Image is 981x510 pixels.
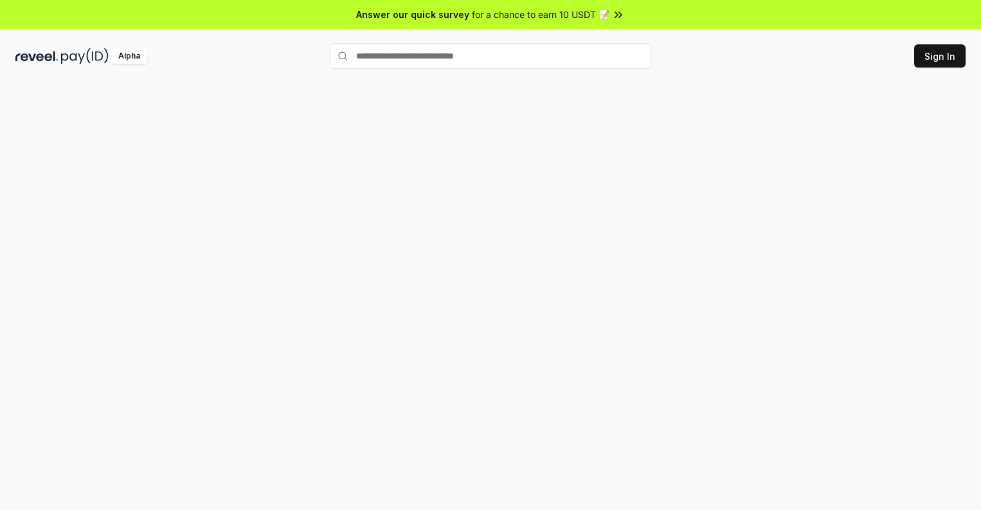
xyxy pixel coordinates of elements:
[111,48,147,64] div: Alpha
[356,8,469,21] span: Answer our quick survey
[472,8,609,21] span: for a chance to earn 10 USDT 📝
[15,48,59,64] img: reveel_dark
[61,48,109,64] img: pay_id
[914,44,966,68] button: Sign In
